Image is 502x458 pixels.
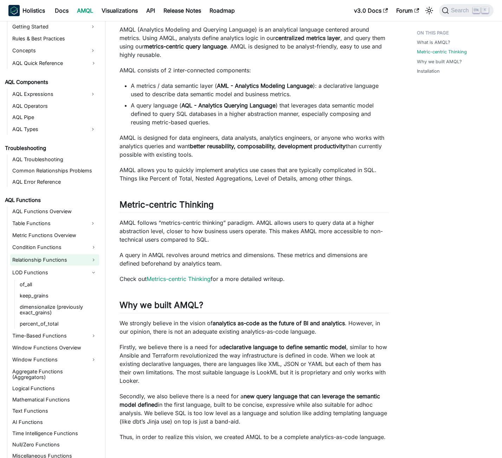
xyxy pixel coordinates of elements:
a: Getting Started [10,21,86,32]
p: AMQL follows “metrics-centric thinking” paradigm. AMQL allows users to query data at a higher abs... [120,218,389,244]
strong: centralized metrics layer [275,34,340,41]
a: Forum [392,5,423,16]
p: Firstly, we believe there is a need for a , similar to how Ansible and Terraform revolutionized t... [120,343,389,385]
a: AQL Operators [10,101,99,111]
a: Metrics-centric Thinking [147,275,211,282]
a: Docs [51,5,73,16]
a: Metric Functions Overview [10,230,99,240]
a: Rules & Best Practices [10,34,99,44]
a: Time-Based Functions [10,330,99,341]
a: AQL Quick Reference [10,58,99,69]
a: of_all [18,280,99,289]
a: AI Functions [10,417,99,427]
a: AMQL [73,5,97,16]
b: Holistics [22,6,45,15]
a: AQL Types [10,124,86,135]
strong: declarative language to define semantic model [222,343,346,351]
strong: AML - Analytics Modeling Language [217,82,313,89]
a: Null/Zero Functions [10,440,99,450]
p: A query in AMQL revolves around metrics and dimensions. These metrics and dimensions are defined ... [120,251,389,268]
a: HolisticsHolistics [8,5,45,16]
a: Why we built AMQL? [417,58,462,65]
a: AQL Error Reference [10,177,99,187]
a: Window Functions [10,354,99,365]
strong: better reusability, composability, development productivity [190,143,346,150]
a: AQL Components [3,77,99,87]
p: AMQL (Analytics Modeling and Querying Language) is an analytical language centered around metrics... [120,25,389,59]
a: API [142,5,159,16]
a: What is AMQL? [417,39,450,46]
a: Condition Functions [10,242,99,253]
a: v3.0 Docs [350,5,392,16]
p: Secondly, we also believe there is a need for a in the first language, built to be concise, expre... [120,392,389,426]
a: Window Functions Overview [10,343,99,353]
a: percent_of_total [18,319,99,329]
a: dimensionalize (previously exact_grains) [18,302,99,318]
a: Mathematical Functions [10,395,99,405]
a: Visualizations [97,5,142,16]
span: Search [449,7,473,14]
h2: Why we built AMQL? [120,300,389,313]
a: Text Functions [10,406,99,416]
h2: Metric-centric Thinking [120,199,389,213]
a: Metric-centric Thinking [417,48,467,55]
a: Table Functions [10,218,86,229]
a: LOD Functions [10,267,99,278]
p: AMQL is designed for data engineers, data analysts, analytics engineers, or anyone who works with... [120,133,389,159]
a: Roadmap [205,5,239,16]
a: AQL Expressions [10,89,86,100]
a: Common Relationships Problems [10,166,99,176]
button: Expand sidebar category 'Table Functions' [86,218,99,229]
p: We strongly believe in the vision of . However, in our opinion, there is not an adequate existing... [120,319,389,336]
p: AMQL allows you to quickly implement analytics use cases that are typically complicated in SQL. T... [120,166,389,183]
a: Logical Functions [10,384,99,393]
button: Expand sidebar category 'Concepts' [86,45,99,56]
a: keep_grains [18,291,99,301]
p: Thus, in order to realize this vision, we created AMQL to be a complete analytics-as-code language. [120,433,389,441]
a: Relationship Functions [10,254,99,266]
p: Check out for a more detailed writeup. [120,275,389,283]
a: AQL Troubleshooting [10,155,99,164]
a: Time Intelligence Functions [10,428,99,438]
li: A metrics / data semantic layer ( ): a declarative language used to describe data semantic model ... [131,81,389,98]
li: A query language ( ) that leverages data semantic model defined to query SQL databases in a highe... [131,101,389,126]
kbd: K [482,7,489,13]
p: AMQL consists of 2 inter-connected components: [120,66,389,74]
a: AQL Functions [3,195,99,205]
a: AQL Functions Overview [10,207,99,216]
strong: AQL - Analytics Querying Language [181,102,276,109]
a: Installation [417,68,440,74]
a: Troubleshooting [3,143,99,153]
strong: new query language that can leverage the semantic model defined [120,393,380,408]
strong: analytics as-code as the future of BI and analytics [213,320,345,327]
a: Release Notes [159,5,205,16]
a: Concepts [10,45,86,56]
button: Expand sidebar category 'Getting Started' [86,21,99,32]
strong: metrics-centric query language [144,43,227,50]
a: Aggregate Functions (Aggregators) [10,367,99,382]
button: Switch between dark and light mode (currently light mode) [424,5,435,16]
img: Holistics [8,5,20,16]
a: AQL Pipe [10,112,99,122]
button: Expand sidebar category 'AQL Types' [86,124,99,135]
button: Expand sidebar category 'AQL Expressions' [86,89,99,100]
button: Search (Ctrl+K) [439,4,494,17]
